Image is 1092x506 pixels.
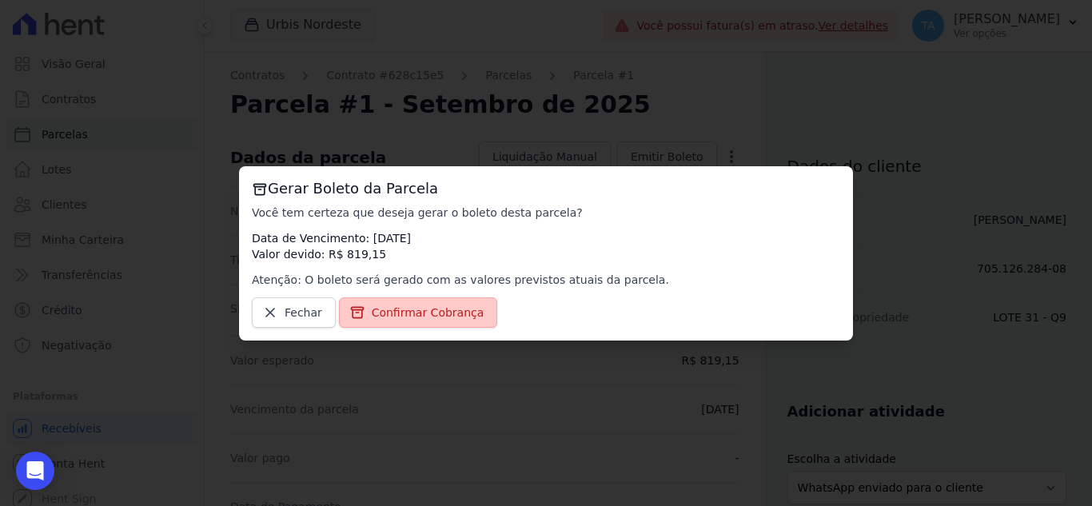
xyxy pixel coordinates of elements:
p: Data de Vencimento: [DATE] Valor devido: R$ 819,15 [252,230,840,262]
a: Confirmar Cobrança [339,297,498,328]
span: Fechar [285,305,322,321]
div: Open Intercom Messenger [16,452,54,490]
span: Confirmar Cobrança [372,305,484,321]
a: Fechar [252,297,336,328]
p: Você tem certeza que deseja gerar o boleto desta parcela? [252,205,840,221]
p: Atenção: O boleto será gerado com as valores previstos atuais da parcela. [252,272,840,288]
h3: Gerar Boleto da Parcela [252,179,840,198]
